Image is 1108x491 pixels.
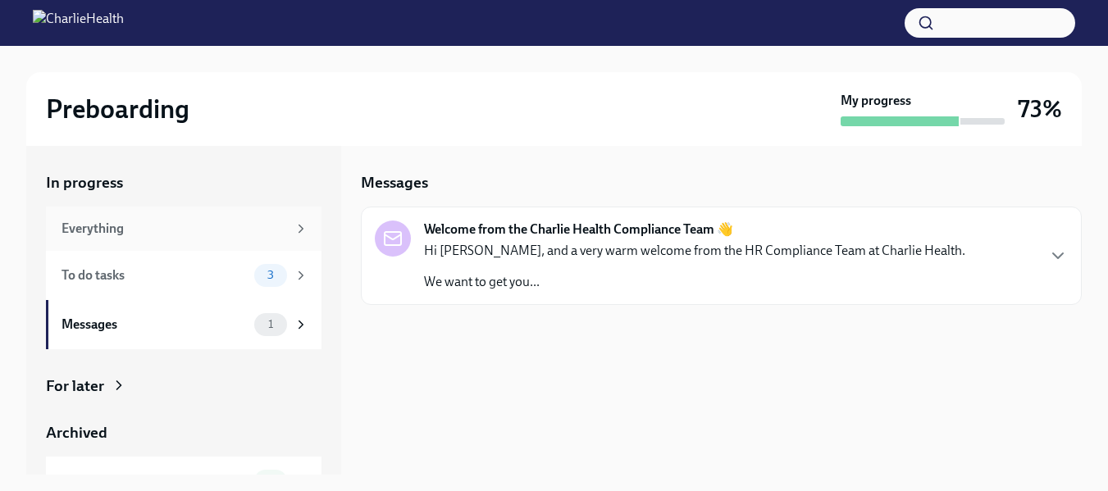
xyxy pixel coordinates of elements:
[258,318,283,330] span: 1
[62,266,248,284] div: To do tasks
[424,220,733,239] strong: Welcome from the Charlie Health Compliance Team 👋
[46,207,321,251] a: Everything
[62,316,248,334] div: Messages
[33,10,124,36] img: CharlieHealth
[46,300,321,349] a: Messages1
[62,472,248,490] div: Completed tasks
[62,220,287,238] div: Everything
[258,269,284,281] span: 3
[46,93,189,125] h2: Preboarding
[46,375,321,397] a: For later
[361,172,428,193] h5: Messages
[46,375,104,397] div: For later
[46,422,321,443] a: Archived
[424,242,965,260] p: Hi [PERSON_NAME], and a very warm welcome from the HR Compliance Team at Charlie Health.
[424,273,965,291] p: We want to get you...
[46,172,321,193] a: In progress
[1018,94,1062,124] h3: 73%
[46,251,321,300] a: To do tasks3
[841,92,911,110] strong: My progress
